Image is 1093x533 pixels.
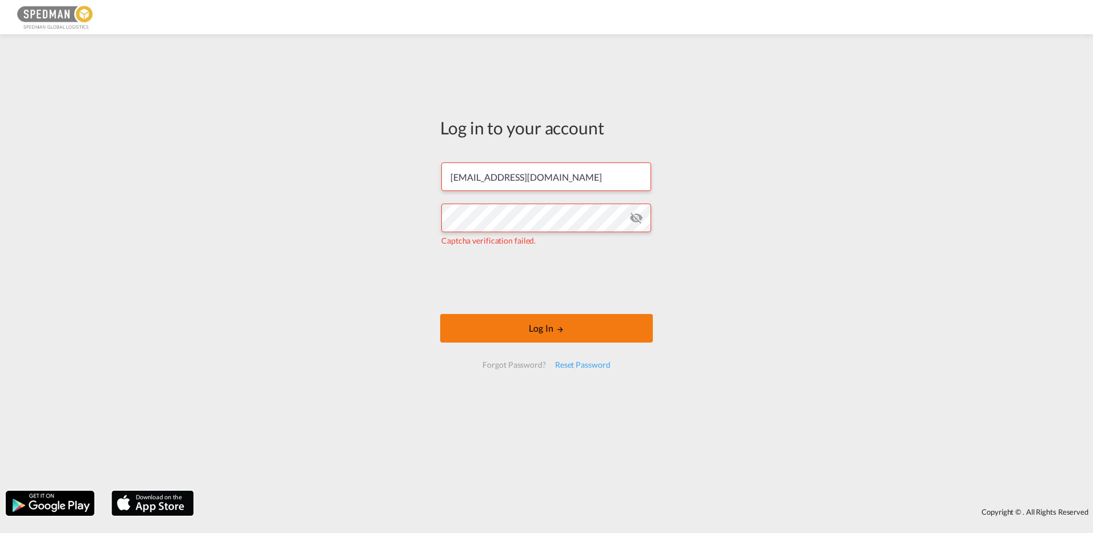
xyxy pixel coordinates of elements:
[551,355,615,375] div: Reset Password
[441,162,651,191] input: Enter email/phone number
[440,116,653,140] div: Log in to your account
[478,355,550,375] div: Forgot Password?
[440,314,653,343] button: LOGIN
[200,502,1093,522] div: Copyright © . All Rights Reserved
[110,490,195,517] img: apple.png
[441,236,536,245] span: Captcha verification failed.
[460,258,633,303] iframe: reCAPTCHA
[5,490,95,517] img: google.png
[629,211,643,225] md-icon: icon-eye-off
[17,5,94,30] img: c12ca350ff1b11efb6b291369744d907.png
